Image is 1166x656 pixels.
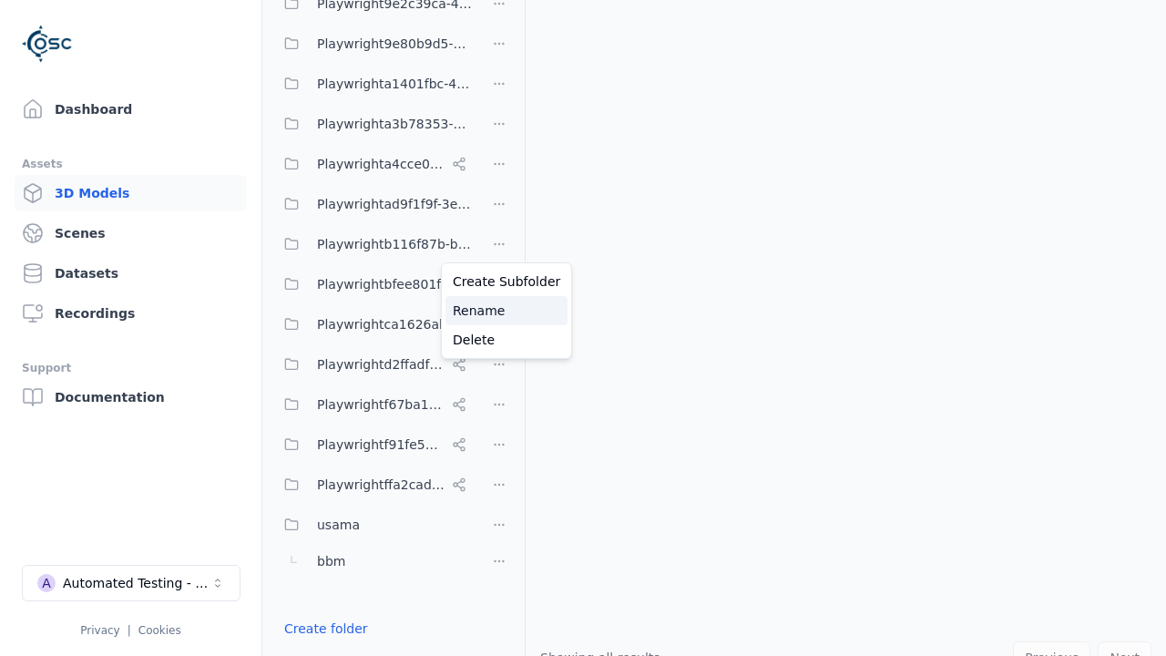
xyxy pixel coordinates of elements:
a: Create Subfolder [445,267,568,296]
a: Delete [445,325,568,354]
a: Rename [445,296,568,325]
